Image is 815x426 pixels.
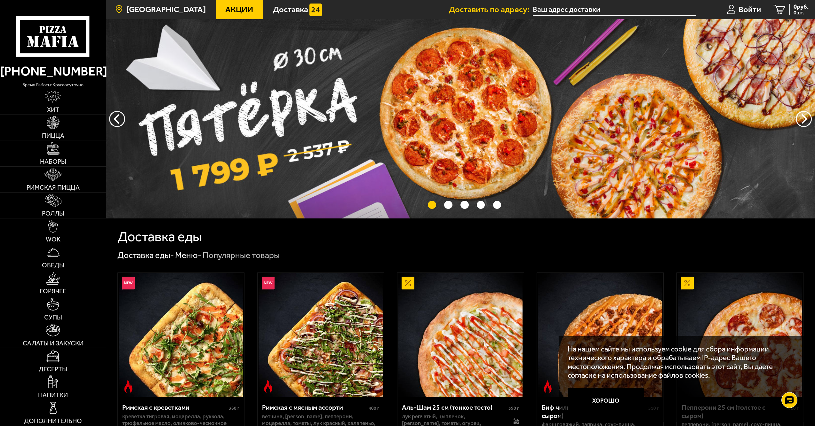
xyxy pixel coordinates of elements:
[794,10,809,15] span: 0 шт.
[541,380,554,393] img: Острое блюдо
[262,277,275,289] img: Новинка
[203,250,280,261] div: Популярные товары
[402,403,507,411] div: Аль-Шам 25 см (тонкое тесто)
[46,236,60,242] span: WOK
[677,273,803,397] a: АкционныйПепперони 25 см (толстое с сыром)
[122,380,135,393] img: Острое блюдо
[397,273,524,397] a: АкционныйАль-Шам 25 см (тонкое тесто)
[38,392,68,398] span: Напитки
[739,5,761,13] span: Войти
[681,277,694,289] img: Акционный
[118,273,244,397] a: НовинкаОстрое блюдоРимская с креветками
[262,380,275,393] img: Острое блюдо
[538,273,662,397] img: Биф чили 25 см (толстое с сыром)
[109,111,125,127] button: следующий
[117,230,202,243] h1: Доставка еды
[568,388,644,414] button: Хорошо
[542,403,647,420] div: Биф чили 25 см (толстое с сыром)
[402,277,414,289] img: Акционный
[127,5,206,13] span: [GEOGRAPHIC_DATA]
[309,4,322,16] img: 15daf4d41897b9f0e9f617042186c801.svg
[122,277,135,289] img: Новинка
[533,4,696,16] input: Ваш адрес доставки
[27,184,80,191] span: Римская пицца
[477,201,485,209] button: точки переключения
[444,201,452,209] button: точки переключения
[42,262,64,268] span: Обеды
[794,4,809,10] span: 0 руб.
[47,106,59,113] span: Хит
[678,273,802,397] img: Пепперони 25 см (толстое с сыром)
[175,250,202,260] a: Меню-
[460,201,468,209] button: точки переключения
[568,345,791,380] p: На нашем сайте мы используем cookie для сбора информации технического характера и обрабатываем IP...
[23,340,84,346] span: Салаты и закуски
[508,406,519,411] span: 390 г
[493,201,501,209] button: точки переключения
[40,158,66,165] span: Наборы
[39,366,67,372] span: Десерты
[398,273,523,397] img: Аль-Шам 25 см (тонкое тесто)
[259,273,383,397] img: Римская с мясным ассорти
[796,111,812,127] button: предыдущий
[262,403,367,411] div: Римская с мясным ассорти
[537,273,663,397] a: Острое блюдоБиф чили 25 см (толстое с сыром)
[117,250,174,260] a: Доставка еды-
[258,273,384,397] a: НовинкаОстрое блюдоРимская с мясным ассорти
[229,406,239,411] span: 360 г
[42,132,64,139] span: Пицца
[24,418,82,424] span: Дополнительно
[40,288,66,294] span: Горячее
[42,210,64,217] span: Роллы
[119,273,243,397] img: Римская с креветками
[122,403,227,411] div: Римская с креветками
[225,5,253,13] span: Акции
[44,314,62,320] span: Супы
[449,5,533,13] span: Доставить по адресу:
[369,406,379,411] span: 400 г
[273,5,308,13] span: Доставка
[428,201,436,209] button: точки переключения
